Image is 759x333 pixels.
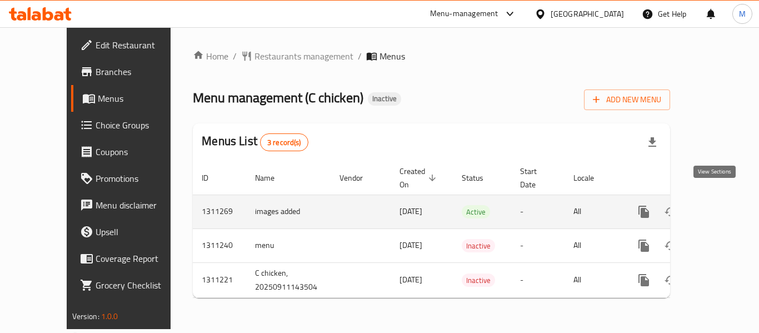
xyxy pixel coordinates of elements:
a: Home [193,49,228,63]
a: Promotions [71,165,193,192]
span: Coverage Report [96,252,184,265]
td: 1311269 [193,195,246,228]
div: Menu-management [430,7,498,21]
span: Menus [379,49,405,63]
span: Locale [573,171,608,185]
span: Upsell [96,225,184,238]
span: Choice Groups [96,118,184,132]
a: Choice Groups [71,112,193,138]
td: 1311221 [193,262,246,297]
button: more [631,198,657,225]
td: - [511,195,565,228]
div: Export file [639,129,666,156]
span: Coupons [96,145,184,158]
span: Version: [72,309,99,324]
td: All [565,262,622,297]
span: [DATE] [400,272,422,287]
nav: breadcrumb [193,49,670,63]
a: Upsell [71,218,193,245]
span: Restaurants management [254,49,353,63]
a: Coupons [71,138,193,165]
td: All [565,195,622,228]
li: / [358,49,362,63]
span: Menu management ( C chicken ) [193,85,363,110]
a: Menu disclaimer [71,192,193,218]
span: Grocery Checklist [96,279,184,292]
span: [DATE] [400,238,422,252]
span: Created On [400,165,440,191]
span: Status [462,171,498,185]
button: Change Status [657,232,684,259]
a: Branches [71,58,193,85]
span: Active [462,206,490,218]
span: [DATE] [400,204,422,218]
td: menu [246,228,331,262]
div: [GEOGRAPHIC_DATA] [551,8,624,20]
span: Menu disclaimer [96,198,184,212]
a: Coverage Report [71,245,193,272]
span: Add New Menu [593,93,661,107]
a: Edit Restaurant [71,32,193,58]
span: ID [202,171,223,185]
span: M [739,8,746,20]
span: Inactive [462,274,495,287]
span: Edit Restaurant [96,38,184,52]
td: - [511,262,565,297]
span: Inactive [368,94,401,103]
td: 1311240 [193,228,246,262]
span: Branches [96,65,184,78]
a: Restaurants management [241,49,353,63]
span: 1.0.0 [101,309,118,324]
button: more [631,267,657,294]
button: more [631,232,657,259]
span: Start Date [520,165,551,191]
div: Active [462,205,490,218]
td: - [511,228,565,262]
td: images added [246,195,331,228]
span: Promotions [96,172,184,185]
th: Actions [622,161,746,195]
table: enhanced table [193,161,746,298]
td: C chicken, 20250911143504 [246,262,331,297]
button: Add New Menu [584,90,670,110]
a: Grocery Checklist [71,272,193,299]
td: All [565,228,622,262]
span: Menus [98,92,184,105]
h2: Menus List [202,133,308,151]
div: Inactive [368,92,401,106]
a: Menus [71,85,193,112]
li: / [233,49,237,63]
button: Change Status [657,198,684,225]
button: Change Status [657,267,684,294]
span: Vendor [339,171,377,185]
span: 3 record(s) [261,137,308,148]
span: Inactive [462,240,495,252]
span: Name [255,171,289,185]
